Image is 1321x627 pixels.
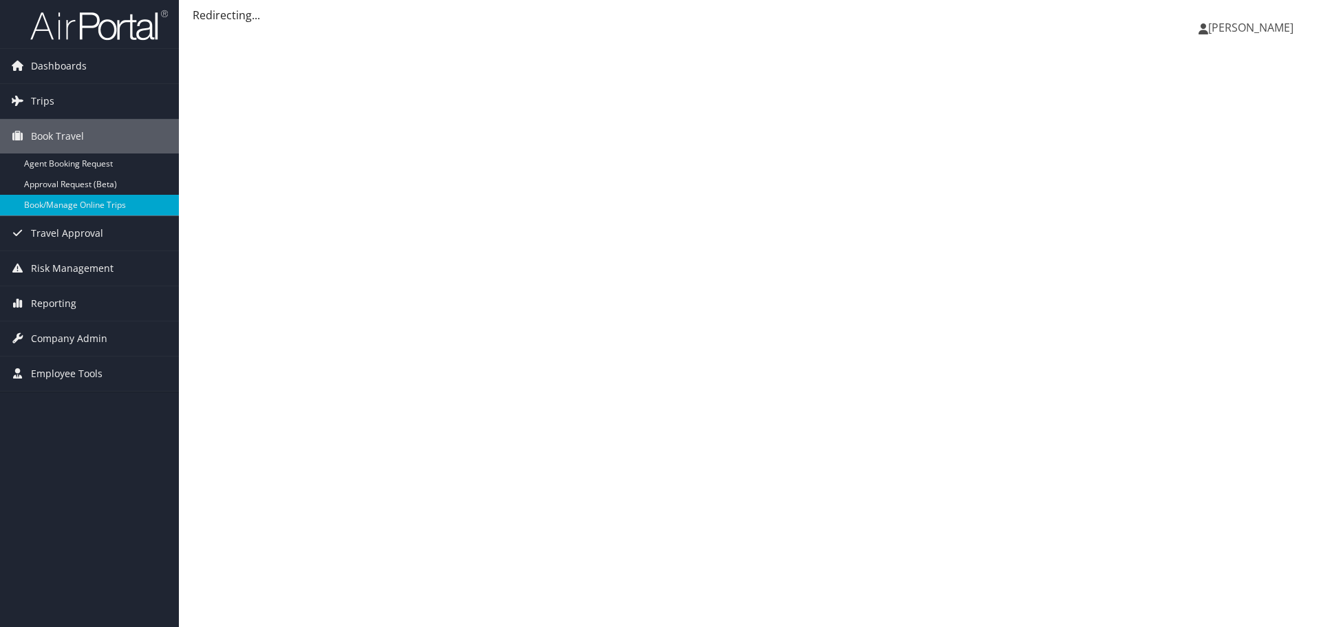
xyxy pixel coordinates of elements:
[31,216,103,251] span: Travel Approval
[193,7,1307,23] div: Redirecting...
[1199,7,1307,48] a: [PERSON_NAME]
[30,9,168,41] img: airportal-logo.png
[31,119,84,153] span: Book Travel
[31,84,54,118] span: Trips
[31,49,87,83] span: Dashboards
[1208,20,1293,35] span: [PERSON_NAME]
[31,357,103,391] span: Employee Tools
[31,251,114,286] span: Risk Management
[31,321,107,356] span: Company Admin
[31,286,76,321] span: Reporting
